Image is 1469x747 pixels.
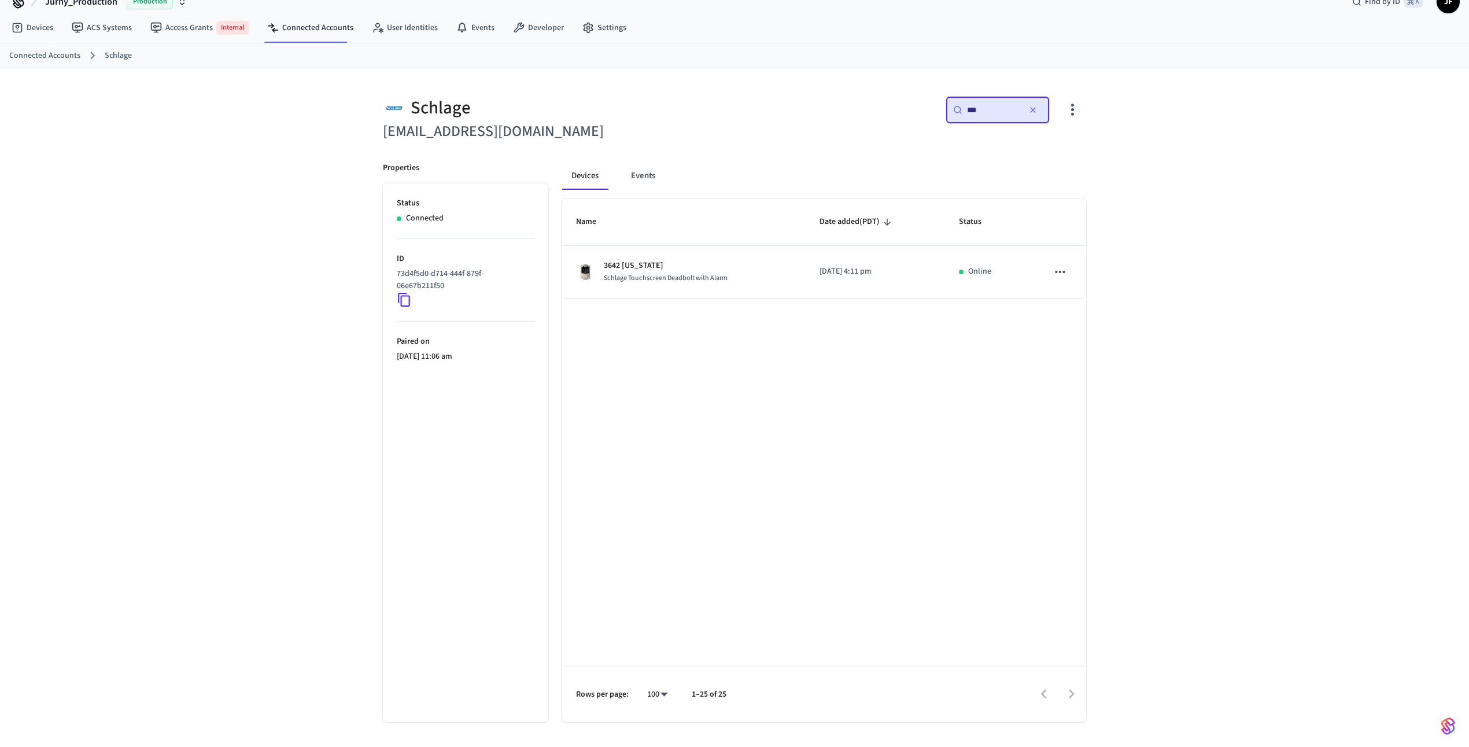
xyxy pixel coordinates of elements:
[406,212,444,225] p: Connected
[397,336,534,348] p: Paired on
[397,351,534,363] p: [DATE] 11:06 am
[141,16,258,39] a: Access GrantsInternal
[820,213,895,231] span: Date added(PDT)
[576,213,611,231] span: Name
[447,17,504,38] a: Events
[216,21,249,35] span: Internal
[573,17,636,38] a: Settings
[643,686,673,703] div: 100
[562,162,608,190] button: Devices
[959,213,996,231] span: Status
[383,162,419,174] p: Properties
[604,273,728,283] span: Schlage Touchscreen Deadbolt with Alarm
[2,17,62,38] a: Devices
[397,268,530,292] p: 73d4f5d0-d714-444f-879f-06e67b211f50
[1441,717,1455,735] img: SeamLogoGradient.69752ec5.svg
[562,199,1086,299] table: sticky table
[105,50,132,62] a: Schlage
[820,266,932,278] p: [DATE] 4:11 pm
[383,96,728,120] div: Schlage
[576,263,595,281] img: Schlage Sense Smart Deadbolt with Camelot Trim, Front
[604,260,728,272] p: 3642 [US_STATE]
[968,266,991,278] p: Online
[576,689,629,701] p: Rows per page:
[562,162,1086,190] div: connected account tabs
[363,17,447,38] a: User Identities
[692,689,726,701] p: 1–25 of 25
[258,17,363,38] a: Connected Accounts
[397,197,534,209] p: Status
[62,17,141,38] a: ACS Systems
[397,253,534,265] p: ID
[383,96,406,120] img: Schlage Logo, Square
[383,120,728,143] h6: [EMAIL_ADDRESS][DOMAIN_NAME]
[504,17,573,38] a: Developer
[622,162,665,190] button: Events
[9,50,80,62] a: Connected Accounts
